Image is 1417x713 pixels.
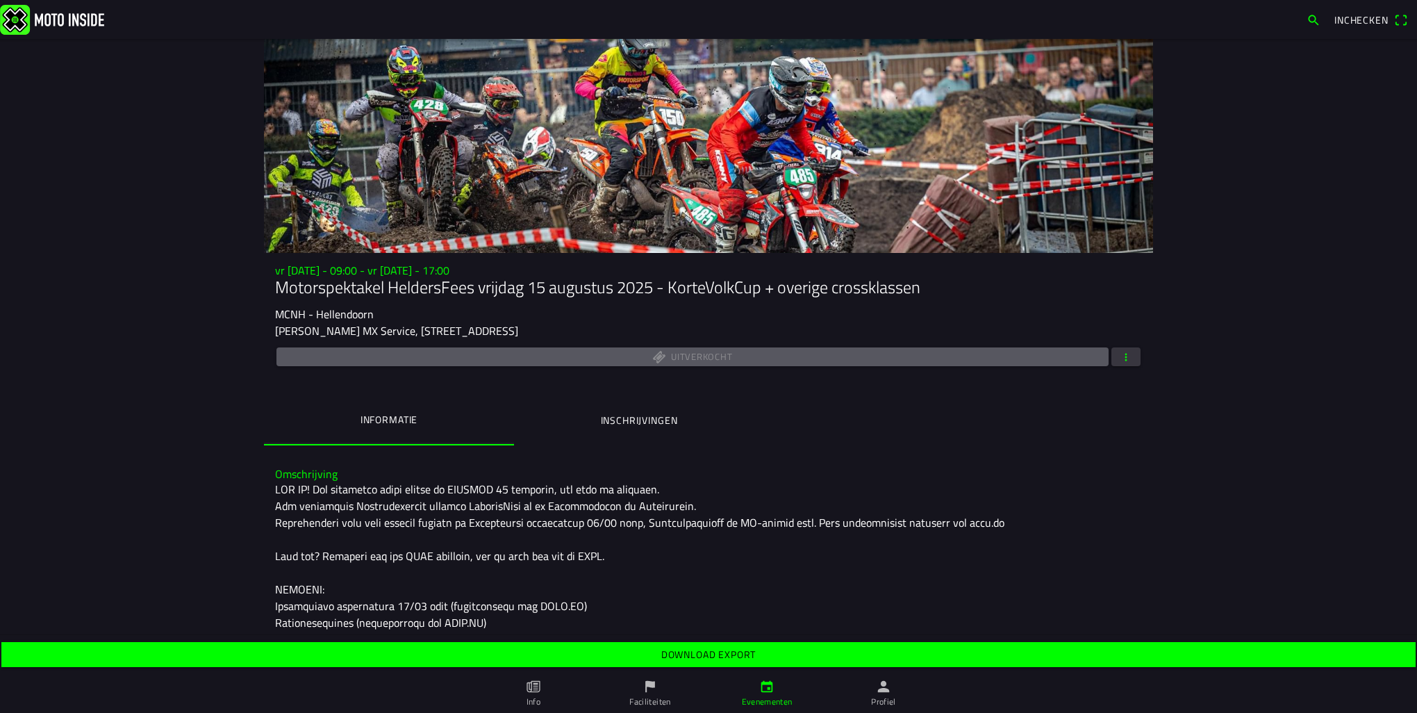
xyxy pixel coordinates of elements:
[742,696,793,708] ion-label: Evenementen
[275,322,518,339] ion-text: [PERSON_NAME] MX Service, [STREET_ADDRESS]
[1,642,1416,667] ion-button: Download export
[601,413,678,428] ion-label: Inschrijvingen
[1334,13,1389,27] span: Inchecken
[1327,8,1414,31] a: Incheckenqr scanner
[275,264,1142,277] h3: vr [DATE] - 09:00 - vr [DATE] - 17:00
[759,679,774,694] ion-icon: calendar
[275,277,1142,297] h1: Motorspektakel HeldersFees vrijdag 15 augustus 2025 - KorteVolkCup + overige crossklassen
[643,679,658,694] ion-icon: flag
[361,412,417,427] ion-label: Informatie
[275,468,1142,481] h3: Omschrijving
[629,696,670,708] ion-label: Faciliteiten
[526,679,541,694] ion-icon: paper
[527,696,540,708] ion-label: Info
[871,696,896,708] ion-label: Profiel
[1300,8,1327,31] a: search
[275,306,374,322] ion-text: MCNH - Hellendoorn
[876,679,891,694] ion-icon: person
